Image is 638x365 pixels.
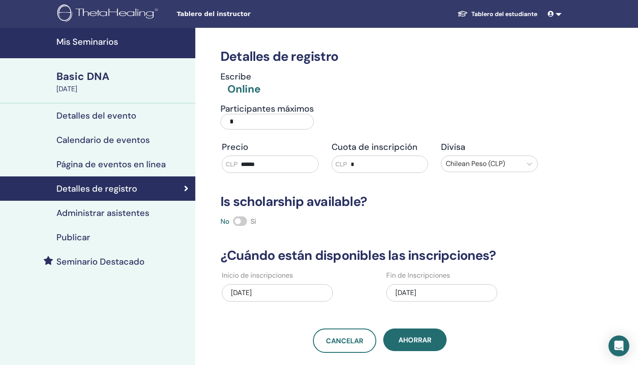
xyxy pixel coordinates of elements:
a: Tablero del estudiante [451,6,544,22]
button: Ahorrar [383,328,447,351]
span: Sí [250,217,256,226]
h4: Divisa [441,142,538,152]
div: [DATE] [222,284,333,302]
h4: Publicar [56,232,90,242]
h3: Detalles de registro [215,49,544,64]
span: CLP [226,160,237,169]
span: Tablero del instructor [177,10,307,19]
div: [DATE] [386,284,497,302]
h4: Detalles de registro [56,183,137,194]
h4: Escribe [220,71,260,82]
span: CLP [335,160,347,169]
h4: Página de eventos en línea [56,159,166,169]
span: No [220,217,230,226]
div: Basic DNA [56,69,190,84]
h4: Mis Seminarios [56,36,190,47]
label: Fin de Inscripciones [386,270,450,281]
h4: Seminario Destacado [56,256,145,267]
h4: Detalles del evento [56,110,136,121]
a: Cancelar [313,328,376,353]
span: Cancelar [326,336,363,345]
h4: Cuota de inscripción [332,142,428,152]
span: Ahorrar [398,335,431,345]
label: Inicio de inscripciones [222,270,293,281]
h3: ¿Cuándo están disponibles las inscripciones? [215,248,544,263]
h4: Administrar asistentes [56,208,149,218]
h4: Calendario de eventos [56,135,150,145]
div: [DATE] [56,84,190,94]
a: Basic DNA[DATE] [51,69,195,94]
div: Open Intercom Messenger [608,335,629,356]
h4: Participantes máximos [220,103,314,114]
img: logo.png [57,4,161,24]
h3: Is scholarship available? [215,194,544,209]
img: graduation-cap-white.svg [457,10,468,17]
input: Participantes máximos [220,114,314,129]
div: Online [227,82,260,96]
h4: Precio [222,142,319,152]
